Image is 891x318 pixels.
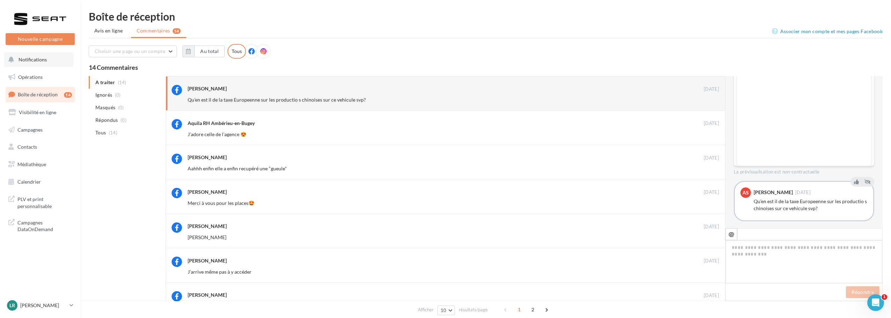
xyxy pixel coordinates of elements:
a: Médiathèque [4,157,76,172]
a: Opérations [4,70,76,84]
span: Campagnes [17,126,43,132]
span: 1 [514,304,525,315]
span: Notifications [19,57,47,62]
span: Boîte de réception [18,91,58,97]
span: Ignorés [95,91,112,98]
div: Aquila RH Ambérieu-en-Bugey [188,120,255,127]
div: [PERSON_NAME] [188,188,227,195]
a: Contacts [4,140,76,154]
span: [DATE] [704,86,719,93]
span: (0) [115,92,121,98]
span: AS [742,189,749,196]
div: 14 [64,92,72,98]
span: Afficher [418,306,434,313]
button: Au total [194,45,225,57]
div: [PERSON_NAME] [188,257,227,264]
span: Calendrier [17,179,41,185]
div: Boîte de réception [89,11,883,22]
span: Médiathèque [17,161,46,167]
span: [DATE] [704,224,719,230]
button: Nouvelle campagne [6,33,75,45]
span: [DATE] [704,293,719,299]
span: 10 [441,308,447,313]
div: Qu’en est il de la taxe Europeenne sur les productio s chinoises sur ce vehicule svp? [754,198,868,212]
button: @ [725,228,737,240]
span: Opérations [18,74,43,80]
button: Au total [182,45,225,57]
span: Avis en ligne [94,27,123,34]
a: LR [PERSON_NAME] [6,299,75,312]
span: J’arrive même pas à y accéder [188,269,252,275]
span: [DATE] [795,190,811,195]
span: Choisir une page ou un compte [95,48,165,54]
span: (0) [121,117,126,123]
p: [PERSON_NAME] [20,302,67,309]
span: 1 [882,294,887,300]
iframe: Intercom live chat [867,294,884,311]
span: (14) [109,130,117,135]
span: Merci à vous pour les places🤩 [188,200,254,206]
button: Choisir une page ou un compte [89,45,177,57]
span: [DATE] [704,189,719,195]
a: Calendrier [4,175,76,189]
div: [PERSON_NAME] [188,154,227,161]
span: Visibilité en ligne [19,109,56,115]
span: J’adore celle de l’agence 😍 [188,131,246,137]
span: Aahhh enfin elle a enfin recupéré une "gueule" [188,165,287,171]
span: résultats/page [459,306,488,313]
div: 14 Commentaires [89,64,883,71]
a: Associer mon compte et mes pages Facebook [772,27,883,36]
div: [PERSON_NAME] [188,85,227,92]
button: 10 [437,305,455,315]
span: Contacts [17,144,37,150]
span: Répondus [95,117,118,124]
i: @ [729,231,734,237]
a: Campagnes DataOnDemand [4,215,76,236]
div: [PERSON_NAME] [188,223,227,230]
span: [PERSON_NAME] [188,234,226,240]
div: Tous [227,44,246,59]
span: 2 [527,304,538,315]
span: [DATE] [704,258,719,264]
span: Masqués [95,104,115,111]
div: La prévisualisation est non-contractuelle [734,166,874,175]
span: (0) [118,105,124,110]
a: Visibilité en ligne [4,105,76,120]
span: Qu’en est il de la taxe Europeenne sur les productio s chinoises sur ce vehicule svp? [188,97,366,103]
a: Campagnes [4,123,76,137]
div: [PERSON_NAME] [754,190,793,195]
span: [DATE] [704,120,719,127]
button: Notifications [4,52,73,67]
span: Campagnes DataOnDemand [17,218,72,233]
button: Répondre [846,286,879,298]
span: PLV et print personnalisable [17,194,72,209]
a: Boîte de réception14 [4,87,76,102]
span: [DATE] [704,155,719,161]
span: Tous [95,129,106,136]
a: PLV et print personnalisable [4,192,76,212]
div: [PERSON_NAME] [188,291,227,298]
span: LR [9,302,15,309]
